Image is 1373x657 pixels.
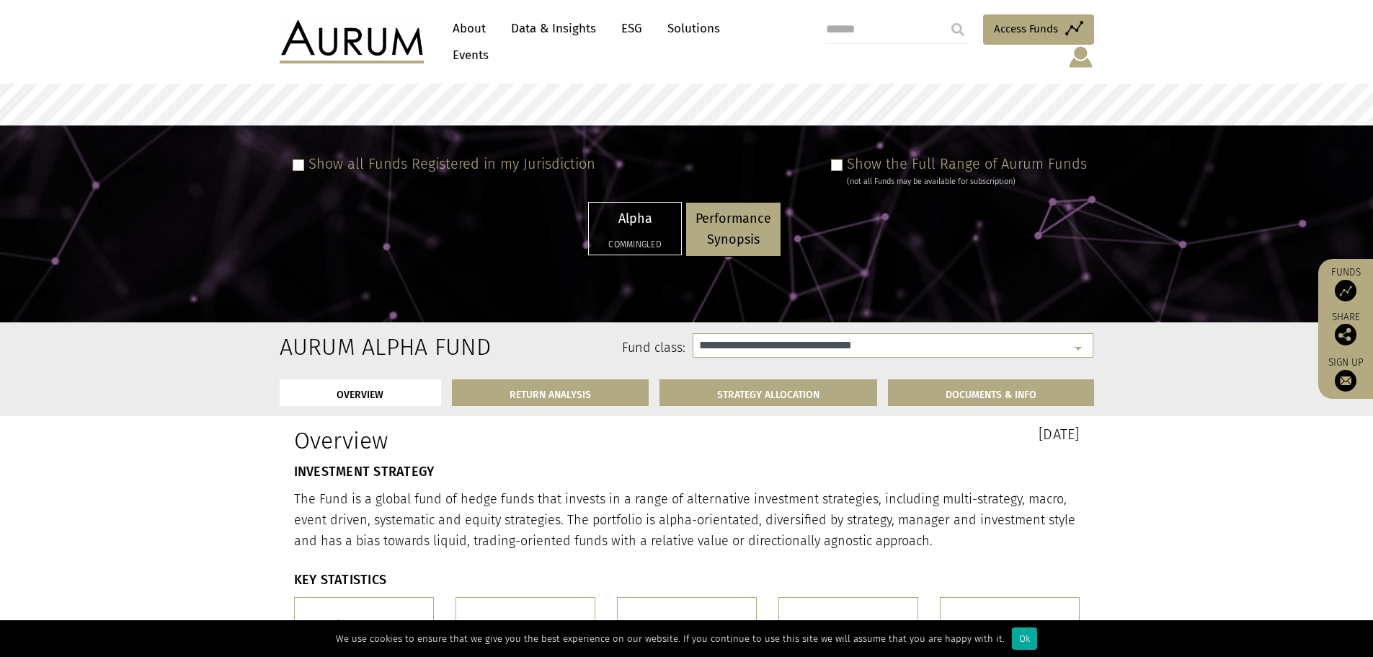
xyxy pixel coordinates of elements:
[294,464,435,480] strong: INVESTMENT STRATEGY
[280,20,424,63] img: Aurum
[1335,370,1356,392] img: Sign up to our newsletter
[452,379,649,406] a: RETURN ANALYSIS
[847,155,1087,172] label: Show the Full Range of Aurum Funds
[306,619,422,634] h5: $110.1577
[504,15,603,42] a: Data & Insights
[467,619,584,634] h5: 0.78%
[614,15,649,42] a: ESG
[659,379,877,406] a: STRATEGY ALLOCATION
[280,333,397,361] h2: Aurum Alpha Fund
[445,42,489,69] a: Events
[1012,627,1037,650] div: Ok
[628,619,745,634] h5: 5.20%
[888,379,1094,406] a: DOCUMENTS & INFO
[598,208,672,229] p: Alpha
[1325,312,1366,345] div: Share
[847,175,1087,188] div: (not all Funds may be available for subscription)
[308,155,595,172] label: Show all Funds Registered in my Jurisdiction
[1325,266,1366,301] a: Funds
[1335,280,1356,301] img: Access Funds
[1067,45,1094,69] img: account-icon.svg
[696,208,771,250] p: Performance Synopsis
[1325,356,1366,392] a: Sign up
[419,339,686,358] label: Fund class:
[951,619,1068,634] h5: 6.91%
[994,20,1058,38] span: Access Funds
[1335,324,1356,345] img: Share this post
[445,15,493,42] a: About
[598,240,672,249] h5: Commingled
[790,619,907,634] h5: 8.52%
[983,14,1094,45] a: Access Funds
[294,489,1080,551] p: The Fund is a global fund of hedge funds that invests in a range of alternative investment strate...
[660,15,727,42] a: Solutions
[294,572,387,588] strong: KEY STATISTICS
[698,427,1080,441] h3: [DATE]
[294,427,676,454] h1: Overview
[943,15,972,44] input: Submit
